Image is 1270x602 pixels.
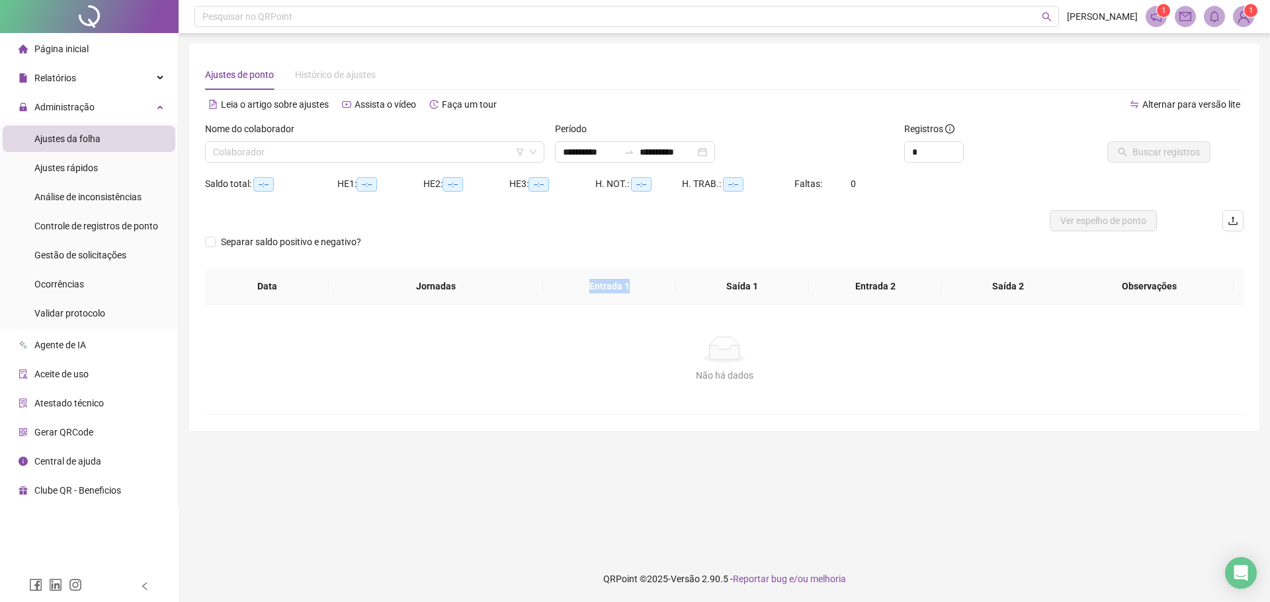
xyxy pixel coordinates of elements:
div: Open Intercom Messenger [1225,557,1257,589]
span: Assista o vídeo [355,99,416,110]
span: to [624,147,634,157]
div: HE 2: [423,176,509,192]
span: Ajustes rápidos [34,163,98,173]
span: Página inicial [34,44,89,54]
span: facebook [29,578,42,591]
span: --:-- [357,177,377,192]
div: Não há dados [221,368,1228,383]
span: Separar saldo positivo e negativo? [216,235,366,249]
sup: Atualize o seu contato no menu Meus Dados [1244,4,1257,17]
div: Saldo total: [205,176,337,192]
span: 1 [1162,6,1166,15]
span: Gestão de solicitações [34,250,126,260]
span: info-circle [19,457,28,466]
span: [PERSON_NAME] [1067,9,1138,24]
span: Gerar QRCode [34,427,93,437]
span: Validar protocolo [34,308,105,319]
span: Agente de IA [34,340,86,350]
div: H. NOT.: [595,176,682,192]
span: info-circle [945,124,954,133]
span: Ajustes de ponto [205,69,274,80]
span: --:-- [529,177,549,192]
span: history [429,100,439,109]
label: Período [555,122,595,136]
span: Faltas: [794,178,824,189]
span: Relatórios [34,73,76,83]
label: Nome do colaborador [205,122,303,136]
span: Análise de inconsistências [34,192,142,202]
span: Controle de registros de ponto [34,221,158,231]
span: filter [516,148,524,156]
div: HE 3: [509,176,595,192]
span: solution [19,398,28,408]
span: home [19,44,28,54]
span: Ocorrências [34,279,84,289]
span: 1 [1249,6,1253,15]
span: mail [1179,11,1191,22]
footer: QRPoint © 2025 - 2.90.5 - [179,556,1270,602]
span: youtube [342,100,351,109]
span: Atestado técnico [34,398,104,408]
span: Histórico de ajustes [295,69,376,80]
span: bell [1208,11,1220,22]
span: lock [19,102,28,112]
span: Versão [671,574,700,584]
span: --:-- [631,177,652,192]
span: Reportar bug e/ou melhoria [733,574,846,584]
div: HE 1: [337,176,423,192]
div: H. TRAB.: [682,176,794,192]
span: instagram [69,578,82,591]
th: Jornadas [329,268,543,305]
span: search [1042,12,1052,22]
span: Ajustes da folha [34,133,101,144]
span: linkedin [49,578,62,591]
span: --:-- [253,177,274,192]
sup: 1 [1157,4,1170,17]
span: --:-- [443,177,463,192]
span: Faça um tour [442,99,497,110]
span: Central de ajuda [34,456,101,467]
span: Clube QR - Beneficios [34,485,121,496]
span: file [19,73,28,83]
span: Alternar para versão lite [1142,99,1240,110]
span: Registros [904,122,954,136]
span: Aceite de uso [34,369,89,379]
span: Observações [1076,279,1223,293]
span: upload [1228,215,1238,226]
th: Observações [1065,268,1234,305]
th: Entrada 1 [543,268,676,305]
span: gift [19,486,28,495]
span: swap-right [624,147,634,157]
span: Leia o artigo sobre ajustes [221,99,329,110]
span: left [140,582,149,591]
th: Saída 2 [942,268,1075,305]
button: Buscar registros [1107,141,1210,163]
img: 88641 [1234,7,1253,26]
button: Ver espelho de ponto [1050,210,1157,231]
span: --:-- [723,177,743,192]
th: Saída 1 [676,268,809,305]
span: Administração [34,102,95,112]
span: audit [19,369,28,379]
span: notification [1150,11,1162,22]
th: Data [205,268,329,305]
th: Entrada 2 [809,268,942,305]
span: file-text [208,100,218,109]
span: swap [1130,100,1139,109]
span: qrcode [19,428,28,437]
span: 0 [851,178,856,189]
span: down [529,148,537,156]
